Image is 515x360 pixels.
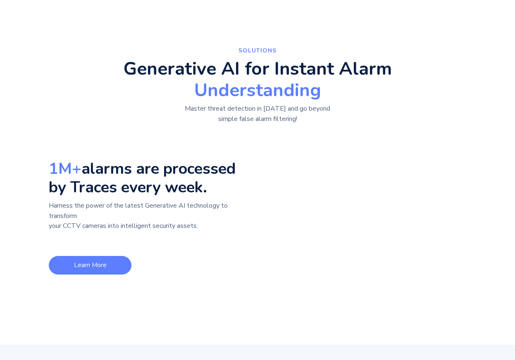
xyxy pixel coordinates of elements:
[49,159,253,197] h3: alarms are processed by Traces every week.
[165,104,350,124] p: Master threat detection in [DATE] and go beyond simple false alarm filtering!
[342,147,466,209] video: Your browser does not support the video tag.
[124,60,392,99] h2: Generative AI for Instant Alarm
[49,256,131,275] a: Learn More
[124,81,392,99] span: Understanding
[49,201,253,242] p: Harness the power of the latest Generative AI technology to transform your CCTV cameras into inte...
[49,158,81,179] strong: 1M+
[154,45,361,56] p: SolutionS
